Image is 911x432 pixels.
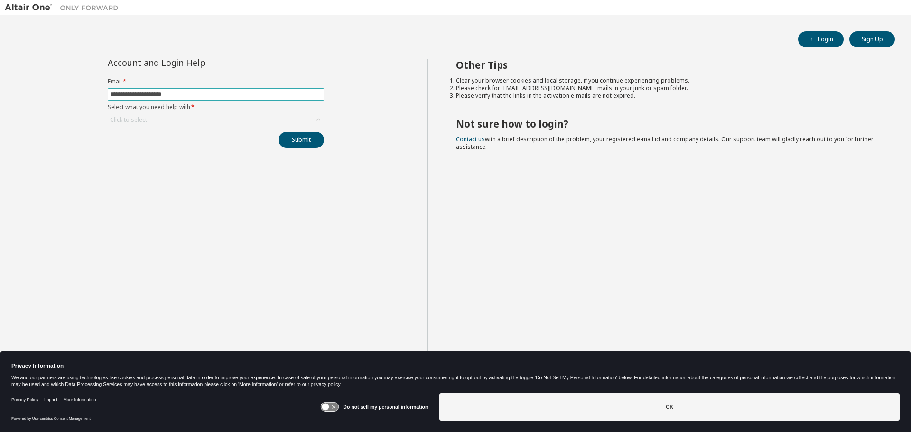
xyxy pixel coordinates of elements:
[108,78,324,85] label: Email
[456,135,874,151] span: with a brief description of the problem, your registered e-mail id and company details. Our suppo...
[456,135,485,143] a: Contact us
[108,103,324,111] label: Select what you need help with
[456,92,878,100] li: Please verify that the links in the activation e-mails are not expired.
[456,84,878,92] li: Please check for [EMAIL_ADDRESS][DOMAIN_NAME] mails in your junk or spam folder.
[849,31,895,47] button: Sign Up
[456,77,878,84] li: Clear your browser cookies and local storage, if you continue experiencing problems.
[108,114,324,126] div: Click to select
[110,116,147,124] div: Click to select
[456,59,878,71] h2: Other Tips
[5,3,123,12] img: Altair One
[798,31,844,47] button: Login
[108,59,281,66] div: Account and Login Help
[279,132,324,148] button: Submit
[456,118,878,130] h2: Not sure how to login?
